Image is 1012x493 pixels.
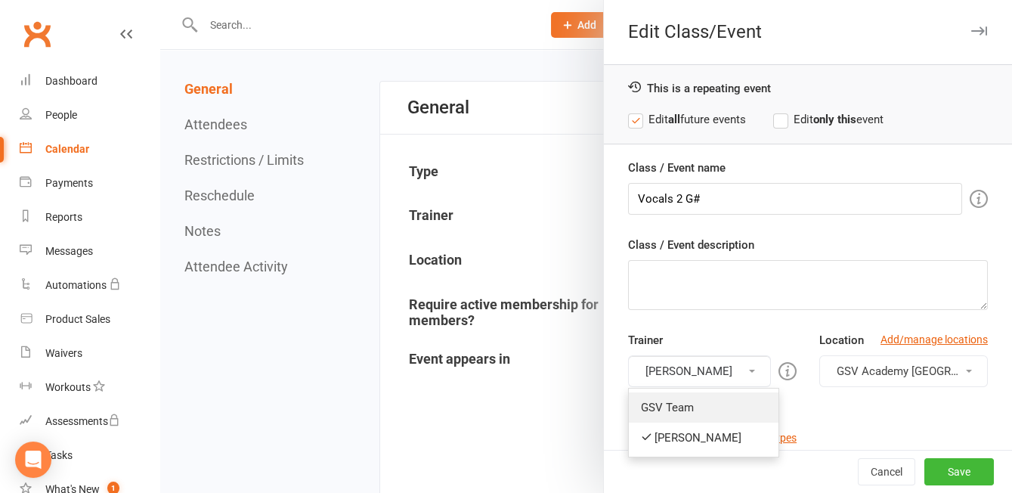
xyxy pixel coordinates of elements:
button: GSV Academy [GEOGRAPHIC_DATA] [819,355,988,387]
a: Clubworx [18,15,56,53]
a: Assessments [20,405,159,439]
label: Edit event [773,110,884,129]
div: Open Intercom Messenger [15,442,51,478]
div: Assessments [45,415,120,427]
a: Add/manage locations [880,331,988,348]
a: Reports [20,200,159,234]
button: Save [924,458,994,485]
a: Product Sales [20,302,159,336]
div: Tasks [45,449,73,461]
a: Tasks [20,439,159,473]
div: Payments [45,177,93,189]
label: Trainer [628,331,663,349]
div: This is a repeating event [628,80,988,95]
strong: all [668,113,680,126]
div: People [45,109,77,121]
label: Class / Event description [628,236,754,254]
div: Calendar [45,143,89,155]
div: Dashboard [45,75,97,87]
div: Automations [45,279,107,291]
button: [PERSON_NAME] [628,355,771,387]
button: Cancel [858,458,915,485]
a: [PERSON_NAME] [629,423,778,453]
a: Messages [20,234,159,268]
a: Workouts [20,371,159,405]
a: People [20,98,159,132]
a: Calendar [20,132,159,166]
a: Dashboard [20,64,159,98]
input: Enter event name [628,183,962,215]
a: Automations [20,268,159,302]
div: Messages [45,245,93,257]
a: Waivers [20,336,159,371]
div: Workouts [45,381,91,393]
a: GSV Team [629,392,778,423]
a: Payments [20,166,159,200]
div: Product Sales [45,313,110,325]
strong: only this [813,113,856,126]
label: Class / Event name [628,159,726,177]
label: Location [819,331,864,349]
div: Edit Class/Event [604,21,1012,42]
label: Edit future events [628,110,746,129]
div: Waivers [45,347,82,359]
div: Reports [45,211,82,223]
